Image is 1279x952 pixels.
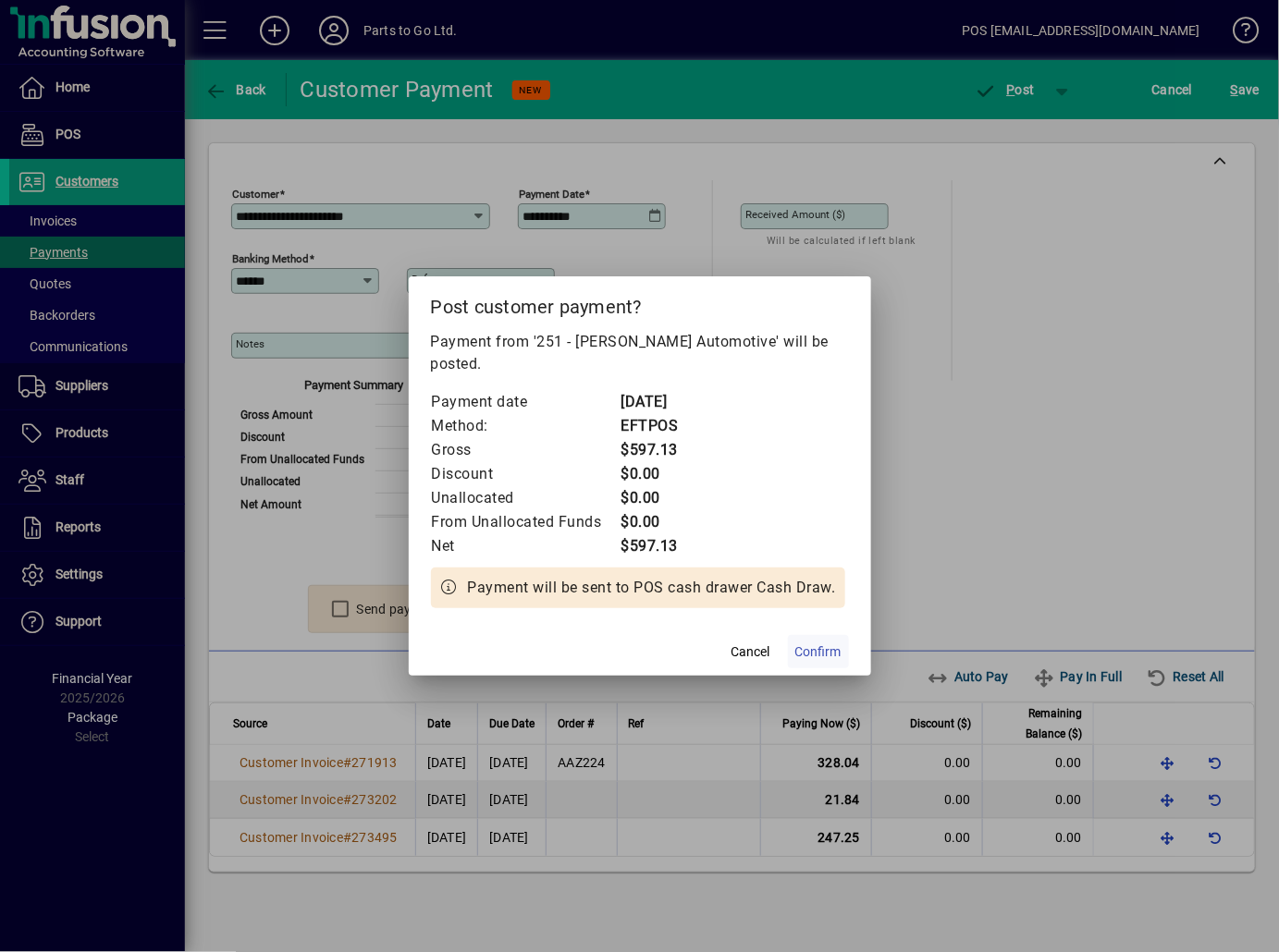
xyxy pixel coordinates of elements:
button: Confirm [788,635,849,668]
td: [DATE] [621,390,695,414]
td: EFTPOS [621,414,695,438]
span: Confirm [795,642,842,662]
td: $0.00 [621,486,695,510]
td: Unallocated [431,486,621,510]
td: Discount [431,462,621,486]
td: $597.13 [621,534,695,558]
td: Payment date [431,390,621,414]
span: Payment will be sent to POS cash drawer Cash Draw. [468,577,836,599]
td: Method: [431,414,621,438]
td: From Unallocated Funds [431,510,621,534]
span: Cancel [732,642,770,662]
h2: Post customer payment? [409,276,871,330]
p: Payment from '251 - [PERSON_NAME] Automotive' will be posted. [431,331,849,375]
td: $597.13 [621,438,695,462]
td: $0.00 [621,462,695,486]
td: $0.00 [621,510,695,534]
button: Cancel [721,635,781,668]
td: Net [431,534,621,558]
td: Gross [431,438,621,462]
